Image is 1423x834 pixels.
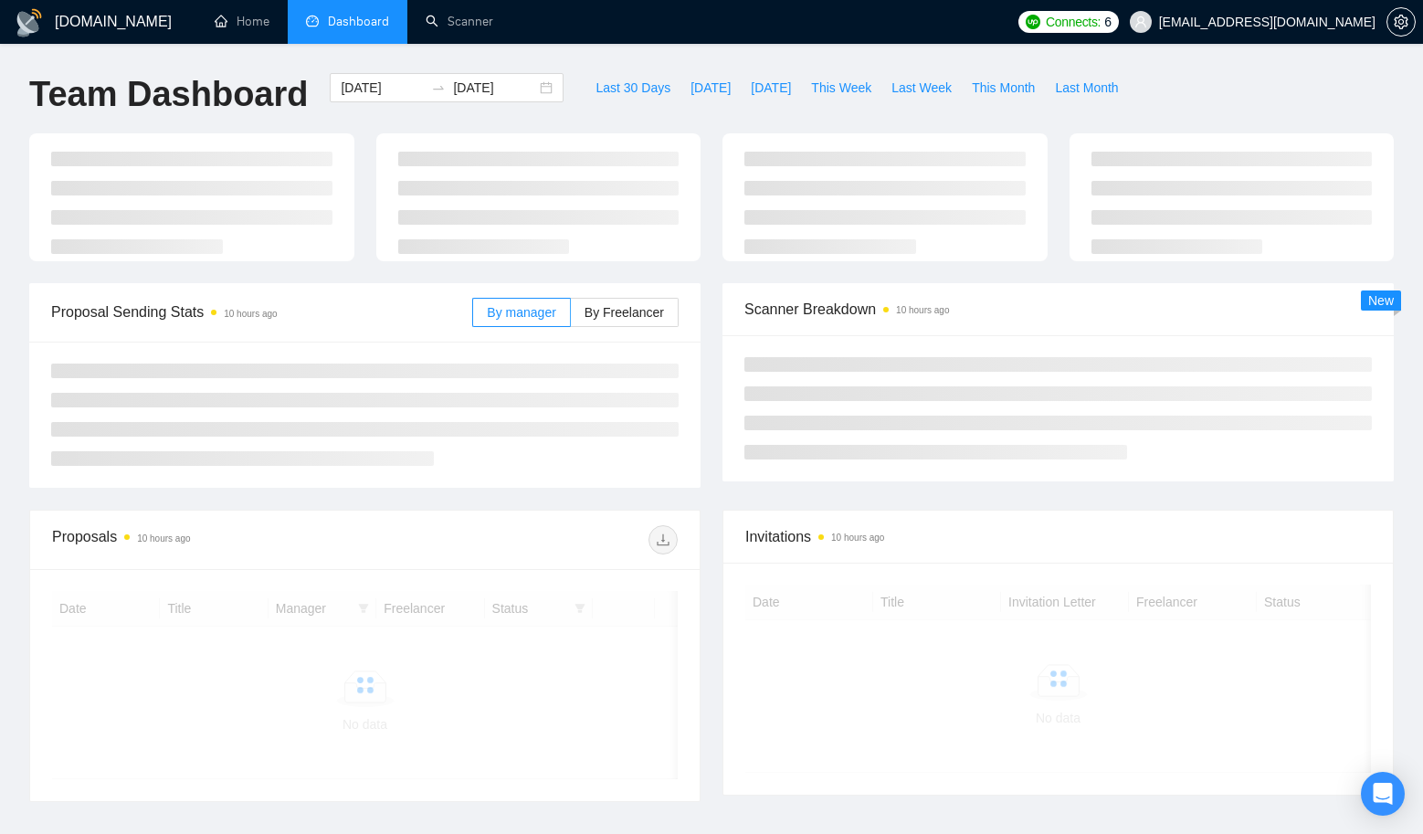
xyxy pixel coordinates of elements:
[1361,772,1405,816] div: Open Intercom Messenger
[1026,15,1040,29] img: upwork-logo.png
[972,78,1035,98] span: This Month
[431,80,446,95] span: to
[52,525,365,554] div: Proposals
[1368,293,1394,308] span: New
[881,73,962,102] button: Last Week
[1046,12,1101,32] span: Connects:
[585,305,664,320] span: By Freelancer
[585,73,680,102] button: Last 30 Days
[1387,15,1415,29] span: setting
[801,73,881,102] button: This Week
[962,73,1045,102] button: This Month
[751,78,791,98] span: [DATE]
[328,14,389,29] span: Dashboard
[137,533,190,544] time: 10 hours ago
[1386,15,1416,29] a: setting
[224,309,277,319] time: 10 hours ago
[1055,78,1118,98] span: Last Month
[596,78,670,98] span: Last 30 Days
[431,80,446,95] span: swap-right
[811,78,871,98] span: This Week
[680,73,741,102] button: [DATE]
[1045,73,1128,102] button: Last Month
[29,73,308,116] h1: Team Dashboard
[744,298,1372,321] span: Scanner Breakdown
[215,14,269,29] a: homeHome
[741,73,801,102] button: [DATE]
[341,78,424,98] input: Start date
[426,14,493,29] a: searchScanner
[690,78,731,98] span: [DATE]
[891,78,952,98] span: Last Week
[745,525,1371,548] span: Invitations
[453,78,536,98] input: End date
[487,305,555,320] span: By manager
[831,533,884,543] time: 10 hours ago
[51,301,472,323] span: Proposal Sending Stats
[1134,16,1147,28] span: user
[1386,7,1416,37] button: setting
[306,15,319,27] span: dashboard
[15,8,44,37] img: logo
[1104,12,1112,32] span: 6
[896,305,949,315] time: 10 hours ago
